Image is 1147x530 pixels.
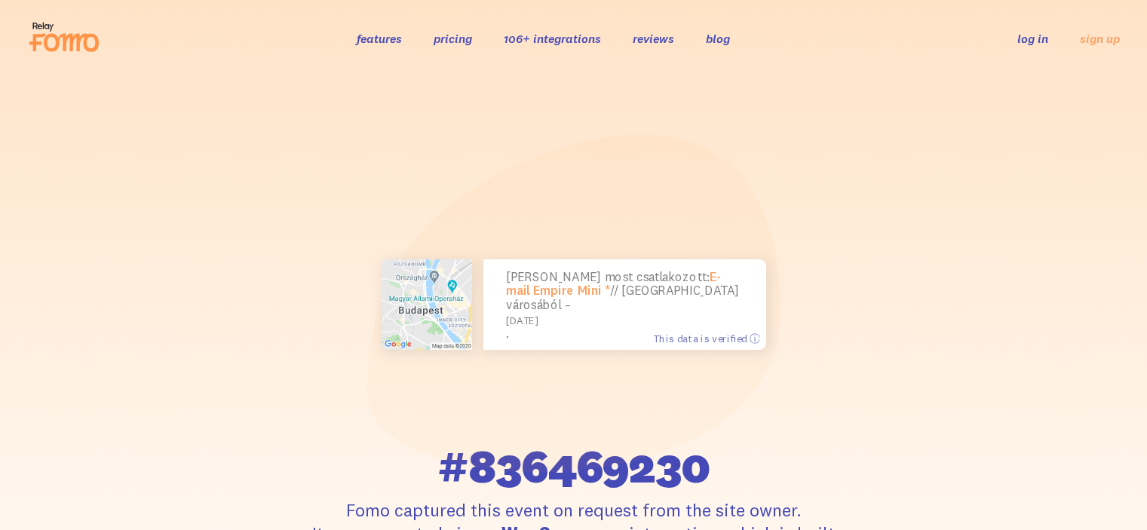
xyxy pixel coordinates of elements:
a: sign up [1080,31,1120,47]
a: features [357,31,402,46]
span: This data is verified ⓘ [653,332,759,345]
img: Budspest-Hungary.png [382,259,472,350]
a: reviews [633,31,674,46]
span: #836469230 [437,443,710,489]
a: 106+ integrations [504,31,601,46]
a: log in [1017,31,1048,46]
p: [PERSON_NAME] most csatlakozott: // [GEOGRAPHIC_DATA] városából – . [506,270,744,339]
a: blog [706,31,730,46]
small: [DATE] [506,314,737,326]
a: E-mail Empire Mini * [506,269,721,299]
a: pricing [434,31,472,46]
